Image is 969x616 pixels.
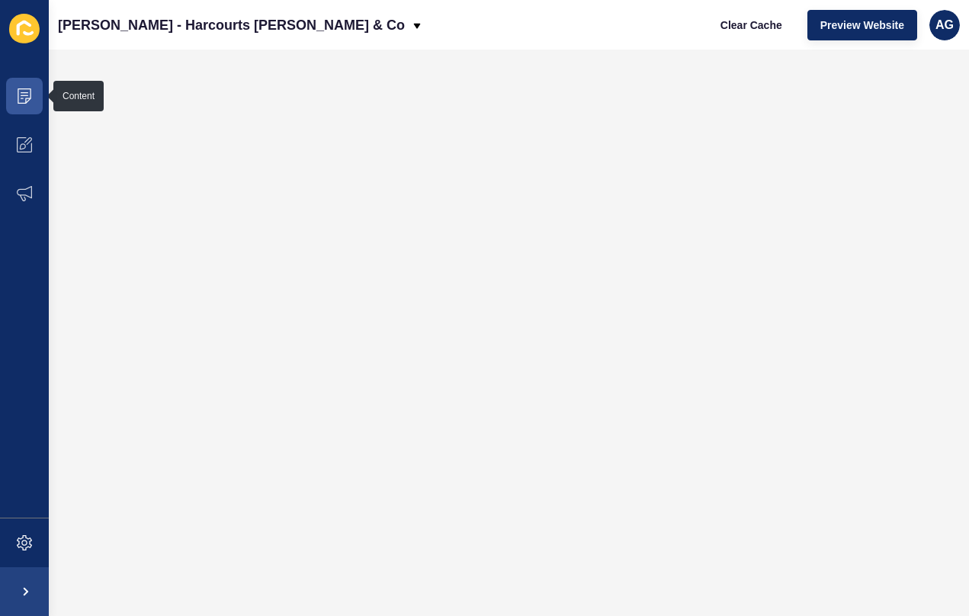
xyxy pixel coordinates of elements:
span: Clear Cache [720,18,782,33]
p: [PERSON_NAME] - Harcourts [PERSON_NAME] & Co [58,6,405,44]
span: Preview Website [820,18,904,33]
div: Content [63,90,95,102]
button: Preview Website [807,10,917,40]
button: Clear Cache [707,10,795,40]
span: AG [935,18,954,33]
